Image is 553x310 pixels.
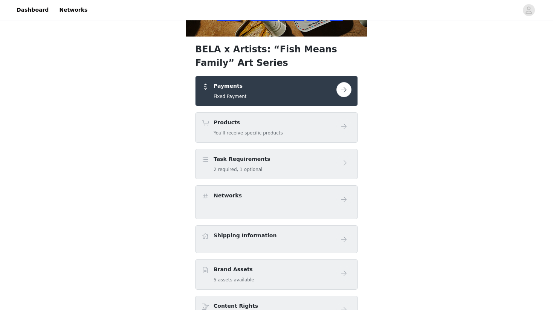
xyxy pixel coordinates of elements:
[195,259,358,290] div: Brand Assets
[214,232,276,240] h4: Shipping Information
[55,2,92,18] a: Networks
[214,82,246,90] h4: Payments
[195,185,358,219] div: Networks
[214,192,242,200] h4: Networks
[195,76,358,106] div: Payments
[214,266,254,273] h4: Brand Assets
[12,2,53,18] a: Dashboard
[195,43,358,70] h1: BELA x Artists: “Fish Means Family” Art Series
[214,93,246,100] h5: Fixed Payment
[195,225,358,253] div: Shipping Information
[214,166,270,173] h5: 2 required, 1 optional
[195,149,358,179] div: Task Requirements
[214,119,283,127] h4: Products
[214,130,283,136] h5: You'll receive specific products
[214,302,258,310] h4: Content Rights
[214,276,254,283] h5: 5 assets available
[195,112,358,143] div: Products
[214,155,270,163] h4: Task Requirements
[525,4,532,16] div: avatar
